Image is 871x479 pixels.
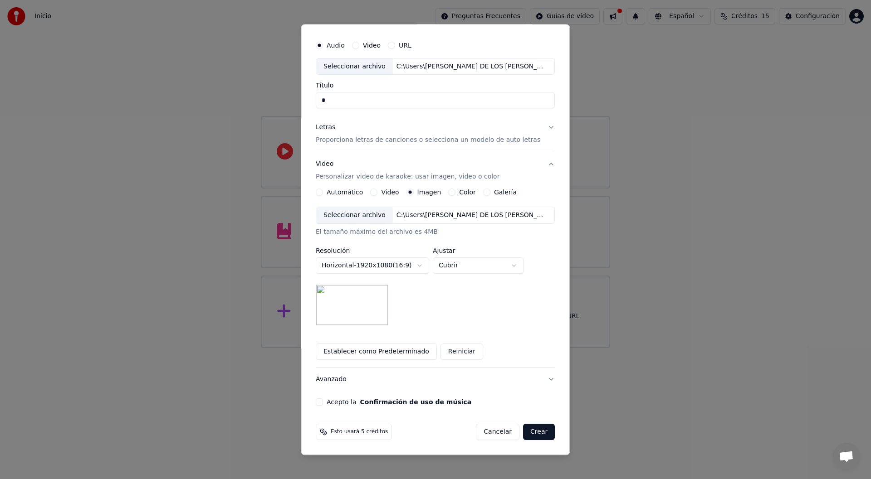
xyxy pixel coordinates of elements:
button: LetrasProporciona letras de canciones o selecciona un modelo de auto letras [316,116,555,152]
div: VideoPersonalizar video de karaoke: usar imagen, video o color [316,189,555,368]
label: Resolución [316,248,429,254]
div: Letras [316,123,335,132]
label: Video [363,42,381,48]
button: Establecer como Predeterminado [316,344,437,360]
label: Galería [494,189,517,196]
label: Imagen [417,189,441,196]
div: C:\Users\[PERSON_NAME] DE LOS [PERSON_NAME]\Downloads\[PERSON_NAME]jpg [393,211,547,220]
label: Audio [327,42,345,48]
div: Seleccionar archivo [316,208,393,224]
div: C:\Users\[PERSON_NAME] DE LOS [PERSON_NAME]\Downloads\Telegram Desktop\Esclavo Pista.wav [393,62,547,71]
button: Acepto la [360,399,472,406]
div: Seleccionar archivo [316,58,393,75]
button: Reiniciar [440,344,483,360]
button: Avanzado [316,368,555,392]
label: Video [382,189,399,196]
span: Esto usará 5 créditos [331,429,388,436]
div: El tamaño máximo del archivo es 4MB [316,228,555,237]
label: Color [460,189,476,196]
button: Crear [523,424,555,440]
label: Título [316,82,555,89]
label: URL [399,42,411,48]
div: Video [316,160,499,182]
p: Proporciona letras de canciones o selecciona un modelo de auto letras [316,136,540,145]
label: Acepto la [327,399,471,406]
button: VideoPersonalizar video de karaoke: usar imagen, video o color [316,153,555,189]
button: Cancelar [476,424,520,440]
p: Personalizar video de karaoke: usar imagen, video o color [316,173,499,182]
label: Ajustar [433,248,524,254]
label: Automático [327,189,363,196]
